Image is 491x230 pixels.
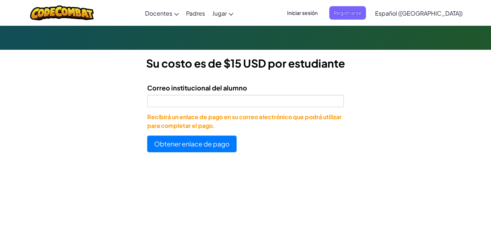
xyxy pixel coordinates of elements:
span: Español ([GEOGRAPHIC_DATA]) [375,9,463,17]
a: Jugar [209,3,237,23]
p: Recibirá un enlace de pago en su correo electrónico que podrá utilizar para completar el pago. [147,113,343,130]
label: Correo institucional del alumno [147,82,247,93]
span: Docentes [145,9,172,17]
button: Obtener enlace de pago [147,136,237,152]
a: Docentes [141,3,182,23]
a: Español ([GEOGRAPHIC_DATA]) [371,3,466,23]
a: Padres [182,3,209,23]
button: Registrarse [329,6,366,20]
button: Iniciar sesión [283,6,322,20]
img: CodeCombat logo [30,5,94,20]
span: Jugar [212,9,227,17]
